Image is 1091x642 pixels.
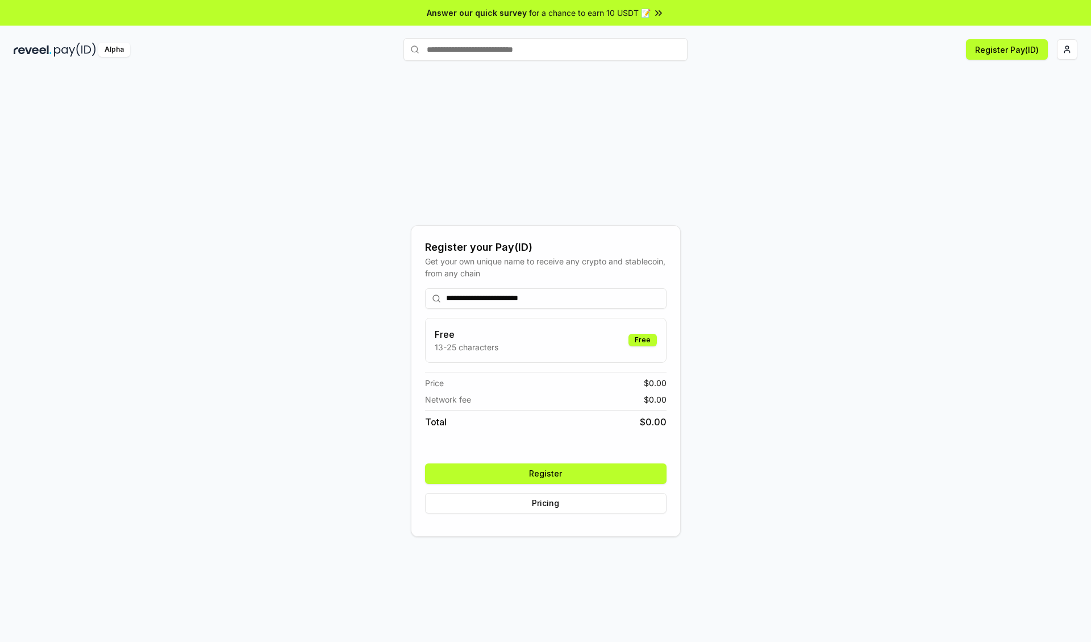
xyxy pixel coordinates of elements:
[425,394,471,405] span: Network fee
[425,415,447,429] span: Total
[425,255,667,279] div: Get your own unique name to receive any crypto and stablecoin, from any chain
[435,341,498,353] p: 13-25 characters
[425,377,444,389] span: Price
[425,463,667,484] button: Register
[425,493,667,513] button: Pricing
[14,43,52,57] img: reveel_dark
[54,43,96,57] img: pay_id
[98,43,130,57] div: Alpha
[644,394,667,405] span: $ 0.00
[435,328,498,341] h3: Free
[628,334,657,346] div: Free
[427,7,527,19] span: Answer our quick survey
[425,239,667,255] div: Register your Pay(ID)
[640,415,667,429] span: $ 0.00
[966,39,1048,60] button: Register Pay(ID)
[644,377,667,389] span: $ 0.00
[529,7,651,19] span: for a chance to earn 10 USDT 📝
